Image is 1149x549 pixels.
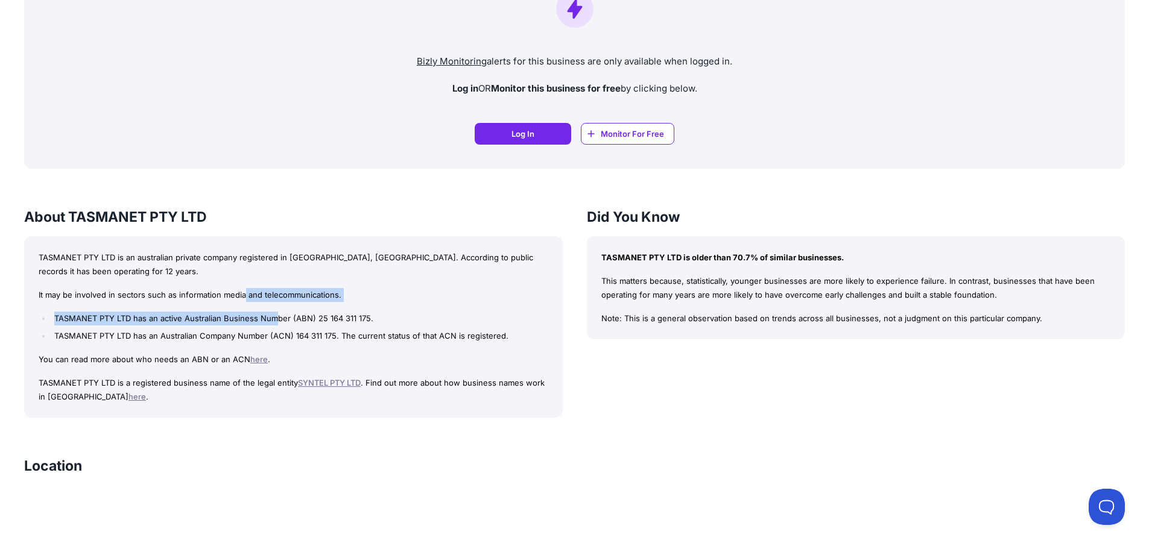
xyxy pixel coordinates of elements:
li: TASMANET PTY LTD has an Australian Company Number (ACN) 164 311 175. The current status of that A... [51,329,548,343]
p: alerts for this business are only available when logged in. [34,55,1115,69]
p: Note: This is a general observation based on trends across all businesses, not a judgment on this... [601,312,1111,325]
a: here [128,392,146,401]
iframe: Toggle Customer Support [1089,489,1125,525]
p: It may be involved in sectors such as information media and telecommunications. [39,288,548,302]
li: TASMANET PTY LTD has an active Australian Business Number (ABN) 25 164 311 175. [51,312,548,325]
span: Log In [511,128,534,140]
a: Log In [475,123,571,145]
p: You can read more about who needs an ABN or an ACN . [39,353,548,366]
a: here [250,354,268,364]
p: TASMANET PTY LTD is an australian private company registered in [GEOGRAPHIC_DATA], [GEOGRAPHIC_DA... [39,251,548,278]
p: OR by clicking below. [34,82,1115,96]
strong: Log in [452,83,478,94]
strong: Monitor this business for free [491,83,621,94]
p: TASMANET PTY LTD is older than 70.7% of similar businesses. [601,251,1111,265]
h3: About TASMANET PTY LTD [24,207,563,227]
h3: Location [24,456,82,475]
p: TASMANET PTY LTD is a registered business name of the legal entity . Find out more about how busi... [39,376,548,404]
a: Monitor For Free [581,123,674,145]
a: SYNTEL PTY LTD [298,378,361,387]
a: Bizly Monitoring [417,55,487,67]
span: Monitor For Free [601,128,664,140]
h3: Did You Know [587,207,1125,227]
p: This matters because, statistically, younger businesses are more likely to experience failure. In... [601,274,1111,302]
